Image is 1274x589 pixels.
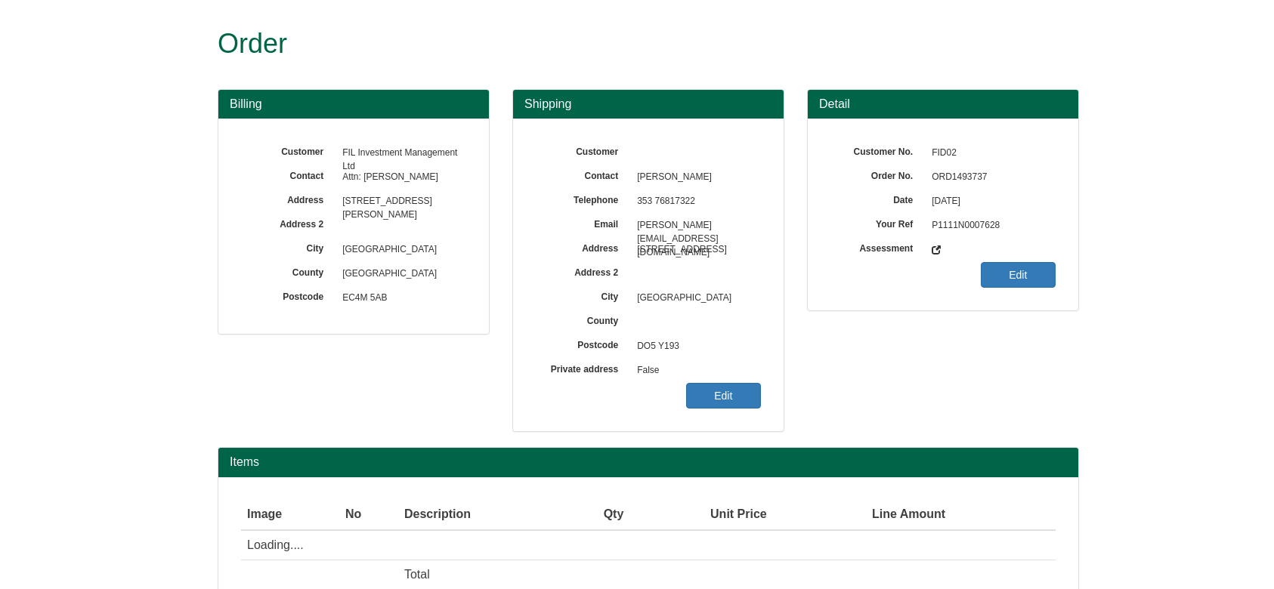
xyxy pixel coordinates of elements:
[536,286,629,304] label: City
[629,214,761,238] span: [PERSON_NAME][EMAIL_ADDRESS][DOMAIN_NAME]
[335,190,466,214] span: [STREET_ADDRESS][PERSON_NAME]
[218,29,1022,59] h1: Order
[241,238,335,255] label: City
[241,500,339,530] th: Image
[830,190,924,207] label: Date
[924,165,1056,190] span: ORD1493737
[536,214,629,231] label: Email
[241,262,335,279] label: County
[241,190,335,207] label: Address
[241,141,335,159] label: Customer
[536,335,629,352] label: Postcode
[536,165,629,183] label: Contact
[924,141,1056,165] span: FID02
[335,165,466,190] span: Attn: [PERSON_NAME]
[536,238,629,255] label: Address
[819,97,1067,111] h3: Detail
[773,500,951,530] th: Line Amount
[629,238,761,262] span: [STREET_ADDRESS]
[536,359,629,376] label: Private address
[629,165,761,190] span: [PERSON_NAME]
[924,190,1056,214] span: [DATE]
[629,190,761,214] span: 353 76817322
[230,97,478,111] h3: Billing
[524,97,772,111] h3: Shipping
[230,455,1067,469] h2: Items
[981,262,1056,288] a: Edit
[335,238,466,262] span: [GEOGRAPHIC_DATA]
[924,214,1056,238] span: P1111N0007628
[339,500,398,530] th: No
[562,500,629,530] th: Qty
[335,141,466,165] span: FIL Investment Management Ltd
[686,383,761,409] a: Edit
[629,286,761,310] span: [GEOGRAPHIC_DATA]
[536,310,629,328] label: County
[536,190,629,207] label: Telephone
[830,165,924,183] label: Order No.
[335,286,466,310] span: EC4M 5AB
[536,262,629,279] label: Address 2
[241,214,335,231] label: Address 2
[241,165,335,183] label: Contact
[830,141,924,159] label: Customer No.
[629,500,772,530] th: Unit Price
[536,141,629,159] label: Customer
[629,335,761,359] span: DO5 Y193
[335,262,466,286] span: [GEOGRAPHIC_DATA]
[629,359,761,383] span: False
[398,500,562,530] th: Description
[830,238,924,255] label: Assessment
[830,214,924,231] label: Your Ref
[241,530,1056,560] td: Loading....
[241,286,335,304] label: Postcode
